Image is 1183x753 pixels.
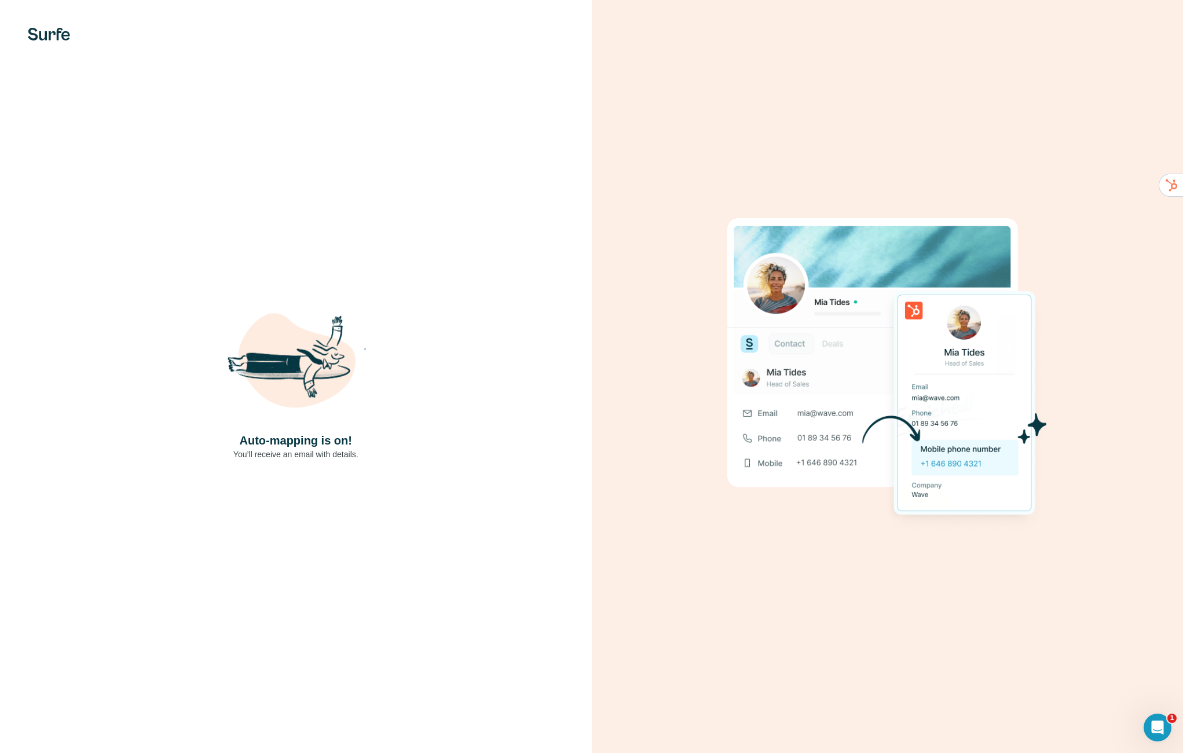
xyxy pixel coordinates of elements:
[226,293,365,432] img: Shaka Illustration
[28,28,70,41] img: Surfe's logo
[727,218,1047,535] img: Download Success
[240,432,352,449] h4: Auto-mapping is on!
[1167,714,1177,723] span: 1
[1144,714,1171,741] iframe: Intercom live chat
[233,449,358,460] p: You’ll receive an email with details.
